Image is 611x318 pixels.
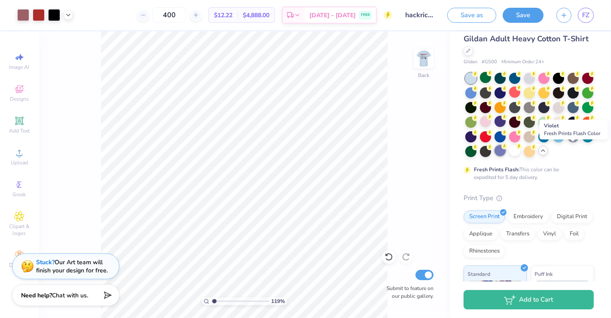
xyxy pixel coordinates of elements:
[482,59,497,66] span: # G500
[447,8,496,23] button: Save as
[9,64,30,71] span: Image AI
[508,210,549,223] div: Embroidery
[361,12,370,18] span: FREE
[551,210,593,223] div: Digital Print
[272,297,285,305] span: 119 %
[11,159,28,166] span: Upload
[153,7,186,23] input: – –
[464,245,505,258] div: Rhinestones
[564,228,584,241] div: Foil
[418,71,429,79] div: Back
[415,50,432,67] img: Back
[13,191,26,198] span: Greek
[21,291,52,299] strong: Need help?
[464,290,594,309] button: Add to Cart
[4,223,34,237] span: Clipart & logos
[10,96,29,102] span: Designs
[464,59,477,66] span: Gildan
[399,6,441,24] input: Untitled Design
[464,193,594,203] div: Print Type
[501,59,544,66] span: Minimum Order: 24 +
[544,130,601,137] span: Fresh Prints Flash Color
[464,34,589,44] span: Gildan Adult Heavy Cotton T-Shirt
[474,166,519,173] strong: Fresh Prints Flash:
[52,291,88,299] span: Chat with us.
[501,228,535,241] div: Transfers
[36,258,108,275] div: Our Art team will finish your design for free.
[243,11,269,20] span: $4,888.00
[382,284,434,300] label: Submit to feature on our public gallery.
[538,228,562,241] div: Vinyl
[474,166,580,181] div: This color can be expedited for 5 day delivery.
[467,269,490,278] span: Standard
[503,8,544,23] button: Save
[464,210,505,223] div: Screen Print
[214,11,232,20] span: $12.22
[9,127,30,134] span: Add Text
[464,228,498,241] div: Applique
[582,10,590,20] span: FZ
[309,11,356,20] span: [DATE] - [DATE]
[535,269,553,278] span: Puff Ink
[36,258,55,266] strong: Stuck?
[540,120,608,139] div: Violet
[578,8,594,23] a: FZ
[9,262,30,269] span: Decorate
